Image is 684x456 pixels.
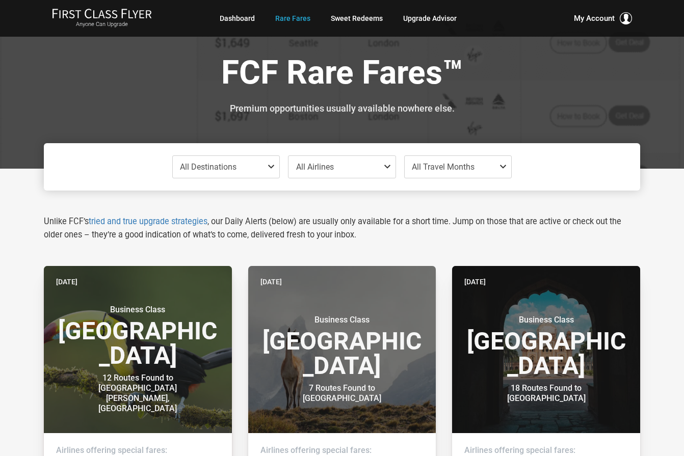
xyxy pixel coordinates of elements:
p: Unlike FCF’s , our Daily Alerts (below) are usually only available for a short time. Jump on thos... [44,215,640,242]
button: My Account [574,12,632,24]
time: [DATE] [260,276,282,287]
img: First Class Flyer [52,8,152,19]
span: All Destinations [180,162,236,172]
small: Business Class [278,315,406,325]
h3: [GEOGRAPHIC_DATA] [56,305,220,368]
a: First Class FlyerAnyone Can Upgrade [52,8,152,29]
h3: [GEOGRAPHIC_DATA] [464,315,628,378]
time: [DATE] [464,276,486,287]
div: 12 Routes Found to [GEOGRAPHIC_DATA][PERSON_NAME], [GEOGRAPHIC_DATA] [74,373,201,414]
h3: Premium opportunities usually available nowhere else. [51,103,633,114]
a: Upgrade Advisor [403,9,457,28]
div: 7 Routes Found to [GEOGRAPHIC_DATA] [278,383,406,404]
h4: Airlines offering special fares: [56,445,220,455]
a: Rare Fares [275,9,310,28]
span: My Account [574,12,615,24]
a: Dashboard [220,9,255,28]
span: All Travel Months [412,162,475,172]
time: [DATE] [56,276,77,287]
h4: Airlines offering special fares: [260,445,424,455]
small: Anyone Can Upgrade [52,21,152,28]
div: 18 Routes Found to [GEOGRAPHIC_DATA] [483,383,610,404]
h4: Airlines offering special fares: [464,445,628,455]
a: tried and true upgrade strategies [89,217,207,226]
h3: [GEOGRAPHIC_DATA] [260,315,424,378]
small: Business Class [74,305,201,315]
h1: FCF Rare Fares™ [51,55,633,94]
span: All Airlines [296,162,334,172]
a: Sweet Redeems [331,9,383,28]
small: Business Class [483,315,610,325]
